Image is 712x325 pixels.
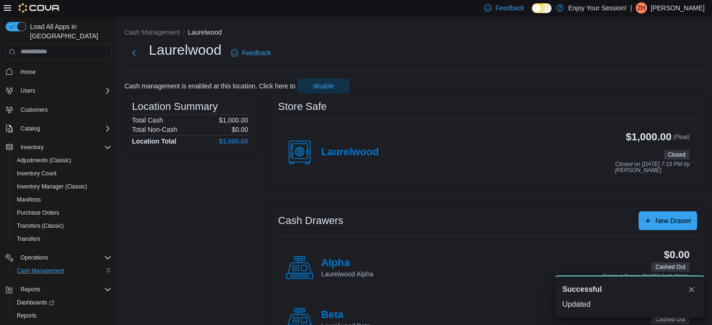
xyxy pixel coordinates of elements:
[125,82,295,90] p: Cash management is enabled at this location. Click here to
[13,233,44,245] a: Transfers
[9,264,115,277] button: Cash Management
[639,211,697,230] button: New Drawer
[242,48,271,58] span: Feedback
[9,180,115,193] button: Inventory Manager (Classic)
[13,207,111,218] span: Purchase Orders
[125,43,143,62] button: Next
[13,181,91,192] a: Inventory Manager (Classic)
[636,2,647,14] div: Zo Harris
[9,309,115,322] button: Reports
[219,137,248,145] h4: $1,000.00
[9,154,115,167] button: Adjustments (Classic)
[21,144,44,151] span: Inventory
[132,101,218,112] h3: Location Summary
[17,66,111,78] span: Home
[664,249,690,260] h3: $0.00
[655,216,691,225] span: New Drawer
[17,267,64,274] span: Cash Management
[2,103,115,116] button: Customers
[17,235,40,243] span: Transfers
[17,183,87,190] span: Inventory Manager (Classic)
[2,122,115,135] button: Catalog
[17,252,52,263] button: Operations
[17,157,71,164] span: Adjustments (Classic)
[125,28,705,39] nav: An example of EuiBreadcrumbs
[2,283,115,296] button: Reports
[21,254,48,261] span: Operations
[13,155,75,166] a: Adjustments (Classic)
[655,263,685,271] span: Cashed Out
[615,161,690,174] p: Closed on [DATE] 7:15 PM by [PERSON_NAME]
[321,146,379,159] h4: Laurelwood
[9,193,115,206] button: Manifests
[278,215,343,226] h3: Cash Drawers
[21,125,40,132] span: Catalog
[21,87,35,94] span: Users
[17,104,111,116] span: Customers
[651,262,690,272] span: Cashed Out
[13,168,111,179] span: Inventory Count
[17,252,111,263] span: Operations
[13,155,111,166] span: Adjustments (Classic)
[17,142,47,153] button: Inventory
[13,194,44,205] a: Manifests
[630,2,632,14] p: |
[13,181,111,192] span: Inventory Manager (Classic)
[19,3,60,13] img: Cova
[13,297,111,308] span: Dashboards
[132,116,163,124] h6: Total Cash
[664,150,690,159] span: Closed
[17,312,37,319] span: Reports
[9,219,115,232] button: Transfers (Classic)
[638,2,645,14] span: ZH
[9,296,115,309] a: Dashboards
[17,142,111,153] span: Inventory
[17,209,59,217] span: Purchase Orders
[9,206,115,219] button: Purchase Orders
[17,85,111,96] span: Users
[568,2,627,14] p: Enjoy Your Session!
[2,65,115,79] button: Home
[562,284,602,295] span: Successful
[13,220,67,231] a: Transfers (Classic)
[532,3,551,13] input: Dark Mode
[13,310,111,321] span: Reports
[227,43,274,62] a: Feedback
[313,81,334,91] span: disable
[17,104,51,116] a: Customers
[13,265,111,276] span: Cash Management
[2,84,115,97] button: Users
[651,2,705,14] p: [PERSON_NAME]
[9,232,115,246] button: Transfers
[17,170,57,177] span: Inventory Count
[562,284,697,295] div: Notification
[232,126,248,133] p: $0.00
[17,284,44,295] button: Reports
[13,194,111,205] span: Manifests
[125,29,180,36] button: Cash Management
[495,3,524,13] span: Feedback
[132,126,177,133] h6: Total Non-Cash
[13,168,60,179] a: Inventory Count
[188,29,221,36] button: Laurelwood
[149,41,221,59] h1: Laurelwood
[13,220,111,231] span: Transfers (Classic)
[17,85,39,96] button: Users
[17,196,41,203] span: Manifests
[21,68,36,76] span: Home
[278,101,327,112] h3: Store Safe
[13,265,68,276] a: Cash Management
[673,131,690,148] p: (Float)
[13,207,63,218] a: Purchase Orders
[17,222,64,230] span: Transfers (Classic)
[686,284,697,295] button: Dismiss toast
[17,284,111,295] span: Reports
[668,151,685,159] span: Closed
[321,257,373,269] h4: Alpha
[321,269,373,279] p: Laurelwood Alpha
[17,123,111,134] span: Catalog
[13,233,111,245] span: Transfers
[2,251,115,264] button: Operations
[297,79,350,94] button: disable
